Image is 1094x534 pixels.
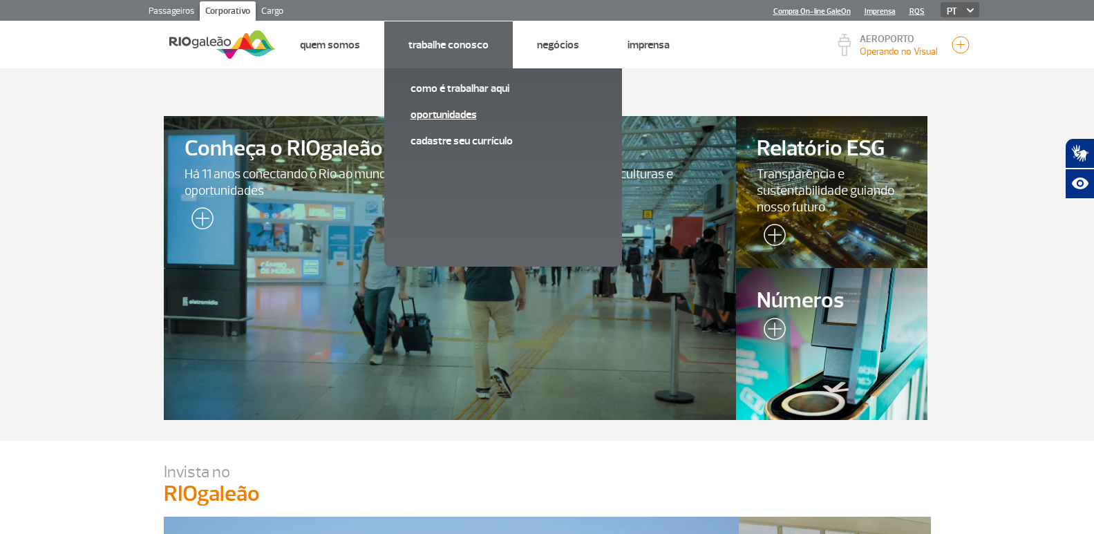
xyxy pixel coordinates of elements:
[1065,169,1094,199] button: Abrir recursos assistivos.
[757,289,906,313] span: Números
[200,1,256,23] a: Corporativo
[185,207,214,235] img: leia-mais
[408,38,489,52] a: Trabalhe Conosco
[757,137,906,161] span: Relatório ESG
[757,224,786,251] img: leia-mais
[256,1,289,23] a: Cargo
[300,38,360,52] a: Quem Somos
[757,318,786,345] img: leia-mais
[773,7,851,16] a: Compra On-line GaleOn
[1065,138,1094,169] button: Abrir tradutor de língua de sinais.
[143,1,200,23] a: Passageiros
[865,7,896,16] a: Imprensa
[164,482,931,506] p: RIOgaleão
[537,38,579,52] a: Negócios
[909,7,925,16] a: RQS
[757,166,906,216] span: Transparência e sustentabilidade guiando nosso futuro
[628,38,670,52] a: Imprensa
[411,133,596,149] a: Cadastre seu currículo
[185,166,716,199] span: Há 11 anos conectando o Rio ao mundo e sendo a porta de entrada para pessoas, culturas e oportuni...
[736,268,927,420] a: Números
[185,137,716,161] span: Conheça o RIOgaleão
[411,107,596,122] a: Oportunidades
[1065,138,1094,199] div: Plugin de acessibilidade da Hand Talk.
[860,44,938,59] p: Visibilidade de 10000m
[164,116,737,420] a: Conheça o RIOgaleãoHá 11 anos conectando o Rio ao mundo e sendo a porta de entrada para pessoas, ...
[860,35,938,44] p: AEROPORTO
[164,461,931,482] p: Invista no
[736,116,927,268] a: Relatório ESGTransparência e sustentabilidade guiando nosso futuro
[411,81,596,96] a: Como é trabalhar aqui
